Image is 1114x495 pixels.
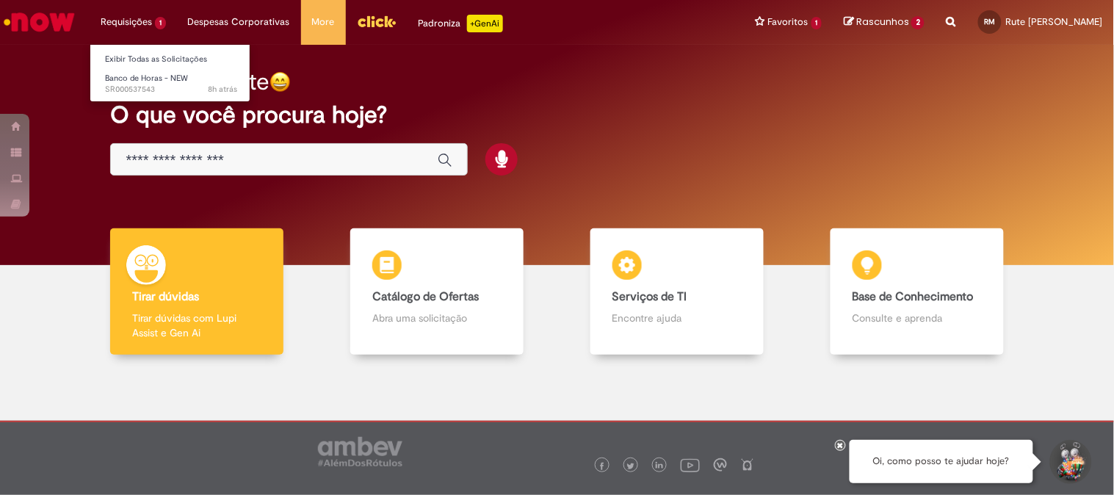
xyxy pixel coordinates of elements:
[312,15,335,29] span: More
[419,15,503,32] div: Padroniza
[681,455,700,474] img: logo_footer_youtube.png
[741,458,754,471] img: logo_footer_naosei.png
[208,84,237,95] time: 28/08/2025 14:42:29
[985,17,996,26] span: RM
[372,311,502,325] p: Abra uma solicitação
[844,15,925,29] a: Rascunhos
[612,311,742,325] p: Encontre ajuda
[598,463,606,470] img: logo_footer_facebook.png
[467,15,503,32] p: +GenAi
[797,228,1037,355] a: Base de Conhecimento Consulte e aprenda
[270,71,291,93] img: happy-face.png
[155,17,166,29] span: 1
[90,71,252,98] a: Aberto SR000537543 : Banco de Horas - NEW
[911,16,925,29] span: 2
[557,228,797,355] a: Serviços de TI Encontre ajuda
[101,15,152,29] span: Requisições
[856,15,909,29] span: Rascunhos
[811,17,822,29] span: 1
[612,289,687,304] b: Serviços de TI
[853,311,982,325] p: Consulte e aprenda
[188,15,290,29] span: Despesas Corporativas
[132,311,261,340] p: Tirar dúvidas com Lupi Assist e Gen Ai
[656,462,663,471] img: logo_footer_linkedin.png
[1,7,77,37] img: ServiceNow
[105,84,237,95] span: SR000537543
[768,15,809,29] span: Favoritos
[1006,15,1103,28] span: Rute [PERSON_NAME]
[110,102,1003,128] h2: O que você procura hoje?
[1048,440,1092,484] button: Iniciar Conversa de Suporte
[357,10,397,32] img: click_logo_yellow_360x200.png
[90,44,250,102] ul: Requisições
[77,228,317,355] a: Tirar dúvidas Tirar dúvidas com Lupi Assist e Gen Ai
[208,84,237,95] span: 8h atrás
[317,228,557,355] a: Catálogo de Ofertas Abra uma solicitação
[318,437,402,466] img: logo_footer_ambev_rotulo_gray.png
[90,51,252,68] a: Exibir Todas as Solicitações
[850,440,1033,483] div: Oi, como posso te ajudar hoje?
[714,458,727,471] img: logo_footer_workplace.png
[132,289,199,304] b: Tirar dúvidas
[853,289,974,304] b: Base de Conhecimento
[372,289,479,304] b: Catálogo de Ofertas
[105,73,188,84] span: Banco de Horas - NEW
[627,463,634,470] img: logo_footer_twitter.png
